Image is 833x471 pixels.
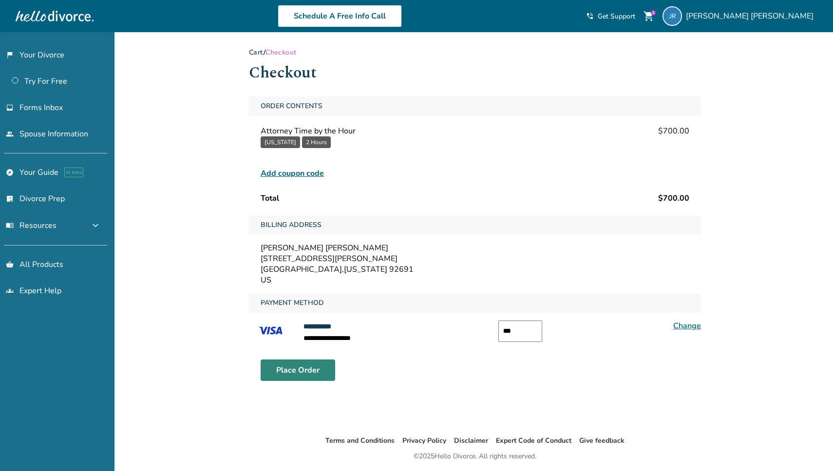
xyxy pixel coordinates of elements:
div: [GEOGRAPHIC_DATA] , [US_STATE] 92691 [261,264,689,275]
span: Attorney Time by the Hour [261,126,356,136]
a: Expert Code of Conduct [496,436,571,445]
span: expand_more [90,220,101,231]
span: $700.00 [658,193,689,204]
div: US [261,275,689,285]
span: Add coupon code [261,168,324,179]
h1: Checkout [249,61,701,85]
a: Schedule A Free Info Call [278,5,402,27]
span: inbox [6,104,14,112]
img: jenniferanns@usa.com [663,6,682,26]
a: phone_in_talkGet Support [586,12,635,21]
li: Give feedback [579,435,625,447]
span: people [6,130,14,138]
span: menu_book [6,222,14,229]
span: shopping_basket [6,261,14,268]
span: Total [261,193,279,204]
div: 1 [651,10,656,15]
span: [PERSON_NAME] [PERSON_NAME] [686,11,817,21]
div: © 2025 Hello Divorce. All rights reserved. [414,451,536,462]
a: Change [673,320,701,331]
button: 2 Hours [302,136,331,148]
span: Get Support [598,12,635,21]
div: / [249,48,701,57]
span: groups [6,287,14,295]
div: [STREET_ADDRESS][PERSON_NAME] [261,253,689,264]
span: Forms Inbox [19,102,63,113]
a: Terms and Conditions [325,436,395,445]
iframe: Chat Widget [784,424,833,471]
span: list_alt_check [6,195,14,203]
span: Billing Address [257,215,325,235]
button: [US_STATE] [261,136,300,148]
span: phone_in_talk [586,12,594,20]
a: Cart [249,48,264,57]
span: Checkout [265,48,296,57]
span: shopping_cart [643,10,655,22]
span: Resources [6,220,57,231]
button: Place Order [261,359,335,381]
img: VISA [249,320,292,341]
span: Order Contents [257,96,326,116]
a: Privacy Policy [402,436,446,445]
span: flag_2 [6,51,14,59]
span: Payment Method [257,293,328,313]
span: $700.00 [658,126,689,136]
span: explore [6,169,14,176]
span: AI beta [64,168,83,177]
li: Disclaimer [454,435,488,447]
div: [PERSON_NAME] [PERSON_NAME] [261,243,689,253]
